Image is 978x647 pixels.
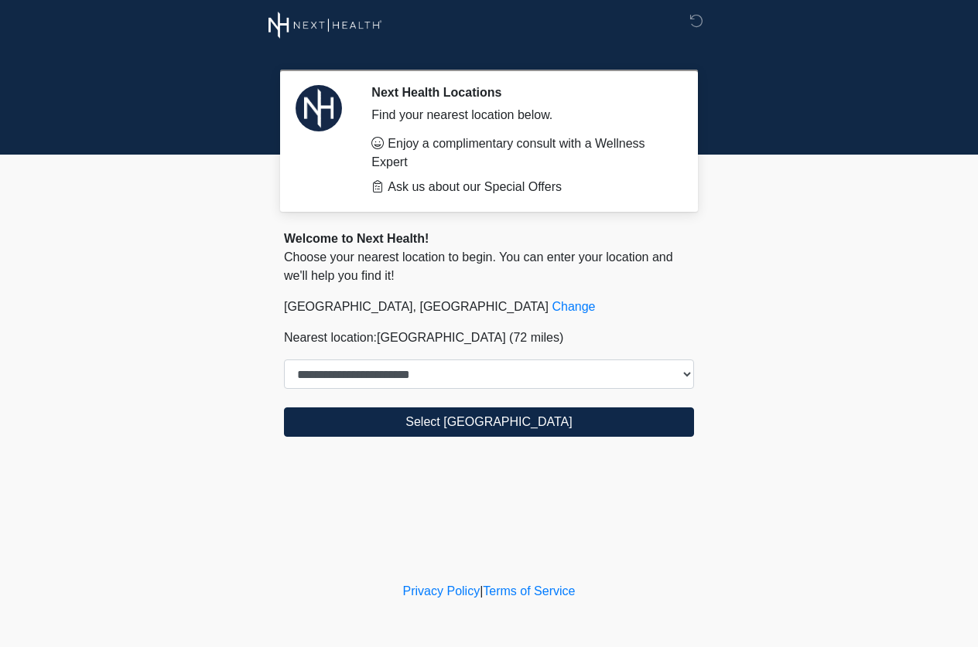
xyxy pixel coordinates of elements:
span: [GEOGRAPHIC_DATA] [377,331,506,344]
a: Change [552,300,595,313]
img: Agent Avatar [296,85,342,131]
a: Privacy Policy [403,584,480,598]
p: Nearest location: [284,329,694,347]
div: Find your nearest location below. [371,106,671,124]
span: (72 miles) [509,331,563,344]
h2: Next Health Locations [371,85,671,100]
img: Next Health Wellness Logo [268,12,382,39]
a: Terms of Service [483,584,575,598]
button: Select [GEOGRAPHIC_DATA] [284,407,694,437]
li: Enjoy a complimentary consult with a Wellness Expert [371,135,671,172]
li: Ask us about our Special Offers [371,178,671,196]
span: [GEOGRAPHIC_DATA], [GEOGRAPHIC_DATA] [284,300,549,313]
a: | [480,584,483,598]
span: Choose your nearest location to begin. You can enter your location and we'll help you find it! [284,250,673,282]
div: Welcome to Next Health! [284,230,694,248]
